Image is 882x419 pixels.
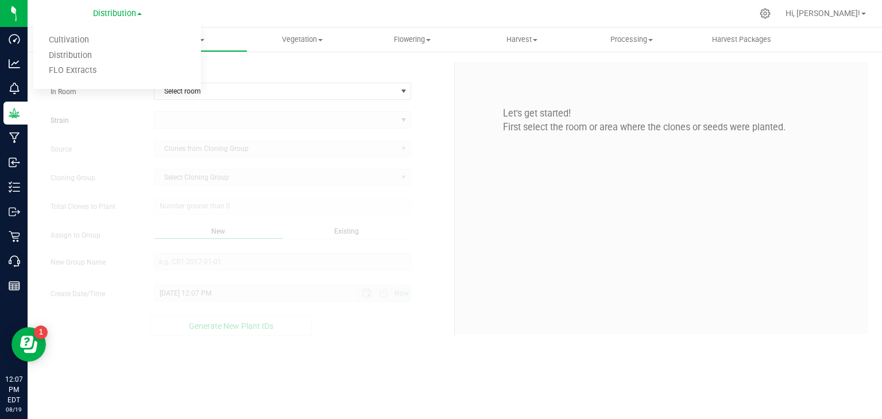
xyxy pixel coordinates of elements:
[42,257,145,267] label: New Group Name
[42,173,145,183] label: Cloning Group
[5,405,22,414] p: 08/19
[93,9,136,18] span: Distribution
[248,34,357,45] span: Vegetation
[247,28,357,52] a: Vegetation
[11,327,46,362] iframe: Resource center
[687,28,796,52] a: Harvest Packages
[467,28,577,52] a: Harvest
[42,201,145,212] label: Total Clones to Plant
[358,34,466,45] span: Flowering
[33,63,201,79] a: FLO Extracts
[5,374,22,405] p: 12:07 PM EDT
[9,33,20,45] inline-svg: Dashboard
[33,48,201,64] a: Distribution
[34,325,48,339] iframe: Resource center unread badge
[9,255,20,267] inline-svg: Call Center
[357,28,467,52] a: Flowering
[786,9,860,18] span: Hi, [PERSON_NAME]!
[9,206,20,218] inline-svg: Outbound
[42,230,145,240] label: Assign to Group
[9,58,20,69] inline-svg: Analytics
[697,34,787,45] span: Harvest Packages
[578,34,686,45] span: Processing
[9,181,20,193] inline-svg: Inventory
[154,83,397,99] span: Select room
[9,83,20,94] inline-svg: Monitoring
[42,115,145,126] label: Strain
[334,227,359,235] span: Existing
[396,83,411,99] span: select
[9,157,20,168] inline-svg: Inbound
[463,107,859,135] p: Let's get started! First select the room or area where the clones or seeds were planted.
[758,8,772,19] div: Manage settings
[154,253,412,270] input: e.g. CR1-2017-01-01
[42,144,145,154] label: Source
[467,34,576,45] span: Harvest
[28,28,137,52] a: Overview
[189,321,273,331] span: Generate New Plant IDs
[150,316,312,336] button: Generate New Plant IDs
[9,107,20,119] inline-svg: Grow
[9,231,20,242] inline-svg: Retail
[51,62,446,77] span: Create Plants
[577,28,687,52] a: Processing
[42,87,145,97] label: In Room
[211,227,225,235] span: New
[33,33,201,48] a: Cultivation
[9,280,20,292] inline-svg: Reports
[9,132,20,143] inline-svg: Manufacturing
[42,289,145,299] label: Create Date/Time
